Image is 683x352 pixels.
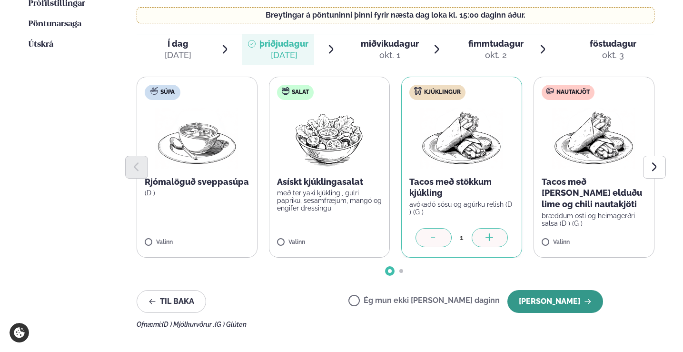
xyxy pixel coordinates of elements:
div: okt. 3 [590,50,636,61]
span: Go to slide 1 [388,269,392,273]
div: 1 [452,232,472,243]
p: (D ) [145,189,249,197]
img: beef.svg [546,87,554,95]
img: chicken.svg [414,87,422,95]
img: soup.svg [150,87,158,95]
p: bræddum osti og heimagerðri salsa (D ) (G ) [542,212,646,227]
p: Tacos með [PERSON_NAME] elduðu lime og chili nautakjöti [542,176,646,211]
button: [PERSON_NAME] [507,290,603,313]
p: með teriyaki kjúklingi, gulri papriku, sesamfræjum, mangó og engifer dressingu [277,189,382,212]
a: Cookie settings [10,323,29,342]
span: þriðjudagur [259,39,308,49]
img: salad.svg [282,87,289,95]
a: Pöntunarsaga [29,19,81,30]
span: föstudagur [590,39,636,49]
button: Til baka [137,290,206,313]
p: Asískt kjúklingasalat [277,176,382,188]
p: Tacos með stökkum kjúkling [409,176,514,199]
span: Salat [292,89,309,96]
button: Next slide [643,156,666,179]
button: Previous slide [125,156,148,179]
a: Útskrá [29,39,53,50]
span: Pöntunarsaga [29,20,81,28]
span: Súpa [160,89,175,96]
span: Nautakjöt [556,89,590,96]
div: [DATE] [259,50,308,61]
span: Go to slide 2 [399,269,403,273]
img: Wraps.png [552,108,636,169]
span: (G ) Glúten [215,321,247,328]
img: Soup.png [155,108,239,169]
img: Salad.png [287,108,371,169]
p: Rjómalöguð sveppasúpa [145,176,249,188]
span: miðvikudagur [361,39,419,49]
p: Breytingar á pöntuninni þinni fyrir næsta dag loka kl. 15:00 daginn áður. [146,11,644,19]
div: Ofnæmi: [137,321,655,328]
span: Útskrá [29,40,53,49]
p: avókadó sósu og agúrku relish (D ) (G ) [409,201,514,216]
span: fimmtudagur [468,39,524,49]
div: [DATE] [165,50,191,61]
img: Wraps.png [420,108,504,169]
div: okt. 2 [468,50,524,61]
span: Kjúklingur [424,89,461,96]
span: (D ) Mjólkurvörur , [162,321,215,328]
span: Í dag [165,38,191,50]
div: okt. 1 [361,50,419,61]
